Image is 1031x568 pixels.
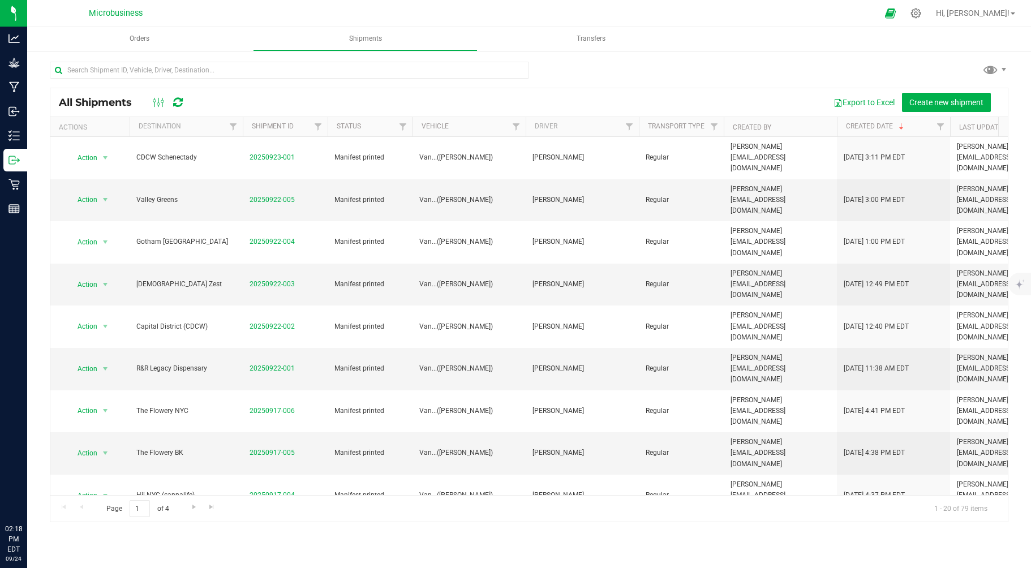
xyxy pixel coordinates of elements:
span: [PERSON_NAME][EMAIL_ADDRESS][DOMAIN_NAME] [731,141,830,174]
span: Manifest printed [334,447,406,458]
span: Action [67,445,98,461]
a: Created Date [846,122,906,130]
span: Van...([PERSON_NAME]) [419,490,519,501]
span: Action [67,488,98,504]
div: Manage settings [909,8,923,19]
a: 20250922-004 [250,238,295,246]
span: Van...([PERSON_NAME]) [419,447,519,458]
span: Manifest printed [334,195,406,205]
a: Filter [705,117,724,136]
span: Open Ecommerce Menu [878,2,903,24]
a: Filter [931,117,950,136]
a: Transport Type [648,122,704,130]
inline-svg: Inventory [8,130,20,141]
span: select [98,445,113,461]
a: Filter [224,117,243,136]
span: Van...([PERSON_NAME]) [419,152,519,163]
span: Action [67,403,98,419]
span: [DATE] 3:11 PM EDT [844,152,905,163]
span: [DATE] 4:41 PM EDT [844,406,905,416]
inline-svg: Reports [8,203,20,214]
span: select [98,277,113,292]
span: 1 - 20 of 79 items [925,500,996,517]
span: select [98,403,113,419]
span: [DATE] 12:49 PM EDT [844,279,909,290]
span: Van...([PERSON_NAME]) [419,363,519,374]
span: Hii NYC (cannalife) [136,490,236,501]
a: 20250922-001 [250,364,295,372]
span: [PERSON_NAME][EMAIL_ADDRESS][DOMAIN_NAME] [731,479,830,512]
span: Action [67,150,98,166]
a: Filter [309,117,328,136]
span: Capital District (CDCW) [136,321,236,332]
span: Regular [646,447,717,458]
a: 20250923-001 [250,153,295,161]
p: 09/24 [5,554,22,563]
span: [PERSON_NAME] [532,447,632,458]
span: select [98,488,113,504]
span: Regular [646,195,717,205]
span: Regular [646,321,717,332]
span: The Flowery NYC [136,406,236,416]
span: [PERSON_NAME] [532,490,632,501]
a: Filter [394,117,413,136]
inline-svg: Manufacturing [8,81,20,93]
span: Van...([PERSON_NAME]) [419,279,519,290]
span: [PERSON_NAME] [532,406,632,416]
span: [PERSON_NAME] [532,363,632,374]
span: select [98,234,113,250]
span: Orders [114,34,165,44]
span: Create new shipment [909,98,983,107]
span: Regular [646,279,717,290]
a: Go to the last page [204,500,220,515]
span: Manifest printed [334,279,406,290]
a: Shipment ID [252,122,294,130]
span: Manifest printed [334,236,406,247]
span: Regular [646,363,717,374]
span: Van...([PERSON_NAME]) [419,406,519,416]
span: [PERSON_NAME][EMAIL_ADDRESS][DOMAIN_NAME] [731,310,830,343]
span: [PERSON_NAME][EMAIL_ADDRESS][DOMAIN_NAME] [731,437,830,470]
input: Search Shipment ID, Vehicle, Driver, Destination... [50,62,529,79]
span: Hi, [PERSON_NAME]! [936,8,1009,18]
a: 20250917-006 [250,407,295,415]
span: Regular [646,236,717,247]
span: Manifest printed [334,406,406,416]
span: [DATE] 4:38 PM EDT [844,447,905,458]
a: Created By [733,123,771,131]
div: Actions [59,123,125,131]
a: Go to the next page [186,500,202,515]
a: Status [337,122,361,130]
span: [PERSON_NAME] [532,279,632,290]
a: Filter [507,117,526,136]
inline-svg: Retail [8,179,20,190]
span: [PERSON_NAME] [532,152,632,163]
span: [PERSON_NAME][EMAIL_ADDRESS][DOMAIN_NAME] [731,395,830,428]
span: CDCW Schenectady [136,152,236,163]
p: 02:18 PM EDT [5,524,22,554]
span: Action [67,319,98,334]
button: Create new shipment [902,93,991,112]
span: [PERSON_NAME][EMAIL_ADDRESS][DOMAIN_NAME] [731,352,830,385]
span: [PERSON_NAME][EMAIL_ADDRESS][DOMAIN_NAME] [731,184,830,217]
inline-svg: Outbound [8,154,20,166]
span: R&R Legacy Dispensary [136,363,236,374]
span: [PERSON_NAME] [532,195,632,205]
span: Manifest printed [334,321,406,332]
inline-svg: Analytics [8,33,20,44]
span: [PERSON_NAME] [532,236,632,247]
span: [DEMOGRAPHIC_DATA] Zest [136,279,236,290]
span: select [98,150,113,166]
span: [DATE] 4:37 PM EDT [844,490,905,501]
span: [PERSON_NAME][EMAIL_ADDRESS][DOMAIN_NAME] [731,226,830,259]
span: Action [67,192,98,208]
inline-svg: Inbound [8,106,20,117]
span: Manifest printed [334,363,406,374]
a: 20250917-004 [250,491,295,499]
a: 20250922-005 [250,196,295,204]
th: Destination [130,117,243,137]
span: [DATE] 11:38 AM EDT [844,363,909,374]
span: Transfers [561,34,621,44]
a: Last Updated By [959,123,1016,131]
th: Driver [526,117,639,137]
